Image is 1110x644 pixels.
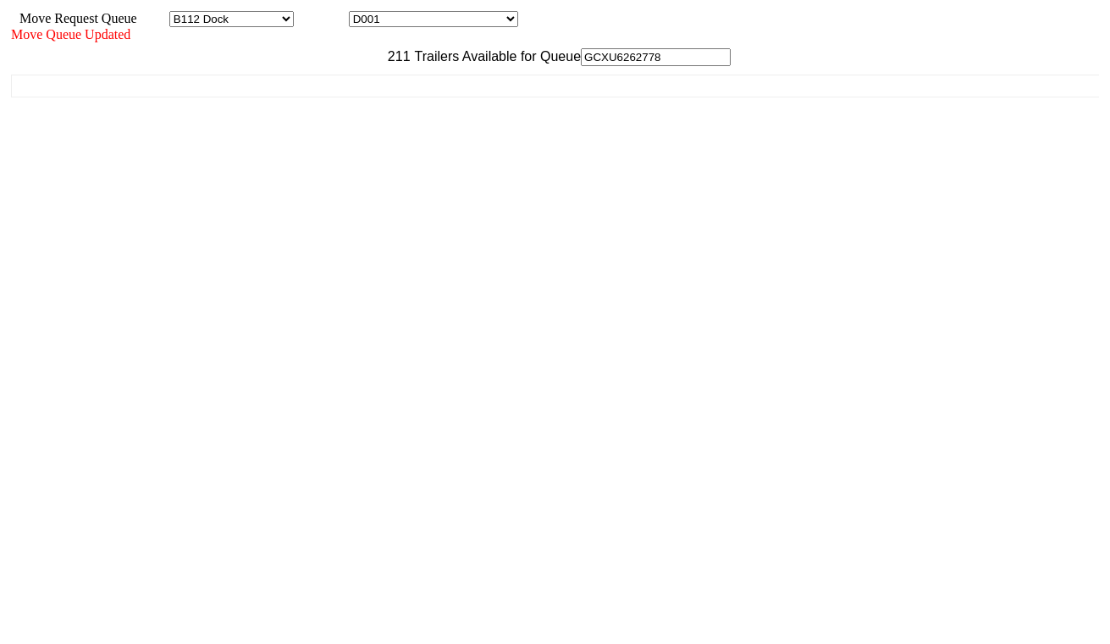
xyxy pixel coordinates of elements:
[11,27,130,42] span: Move Queue Updated
[140,11,166,25] span: Area
[411,49,582,64] span: Trailers Available for Queue
[11,11,137,25] span: Move Request Queue
[379,49,411,64] span: 211
[581,48,731,66] input: Filter Available Trailers
[297,11,345,25] span: Location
